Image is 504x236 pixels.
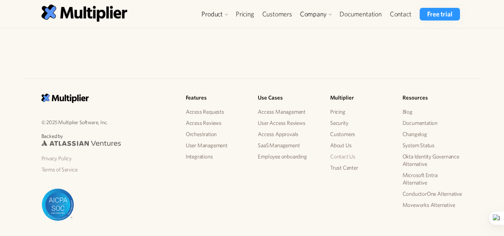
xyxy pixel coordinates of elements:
[186,94,246,102] h5: Features
[330,151,391,162] a: Contact Us
[403,117,463,129] a: Documentation
[330,94,391,102] h5: Multiplier
[403,188,463,199] a: ConductorOne Alternative
[258,129,318,140] a: Access Approvals
[330,117,391,129] a: Security
[186,151,246,162] a: Integrations
[258,117,318,129] a: User Access Reviews
[403,129,463,140] a: Changelog
[41,153,174,164] a: Privacy Policy
[403,199,463,211] a: Moveworks Alternative
[258,140,318,151] a: SaaS Management
[198,8,232,21] div: Product
[41,164,174,175] a: Terms of Service
[232,8,258,21] a: Pricing
[330,106,391,117] a: Pricing
[386,8,416,21] a: Contact
[186,129,246,140] a: Orchestration
[330,140,391,151] a: About Us
[403,94,463,102] h5: Resources
[335,8,385,21] a: Documentation
[258,8,296,21] a: Customers
[420,8,460,21] a: Free trial
[403,106,463,117] a: Blog
[186,106,246,117] a: Access Requests
[186,140,246,151] a: User Management
[41,132,174,140] p: Backed by
[41,118,174,126] p: © 2025 Multiplier Software, Inc.
[330,162,391,173] a: Trust Center
[300,10,327,19] div: Company
[186,117,246,129] a: Access Reviews
[296,8,336,21] div: Company
[403,170,463,188] a: Microsoft Entra Alternative
[403,140,463,151] a: System Status
[258,106,318,117] a: Access Management
[201,10,223,19] div: Product
[403,151,463,170] a: Okta Identity Governance Alternative
[258,94,318,102] h5: Use Cases
[258,151,318,162] a: Employee onboarding
[330,129,391,140] a: Customers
